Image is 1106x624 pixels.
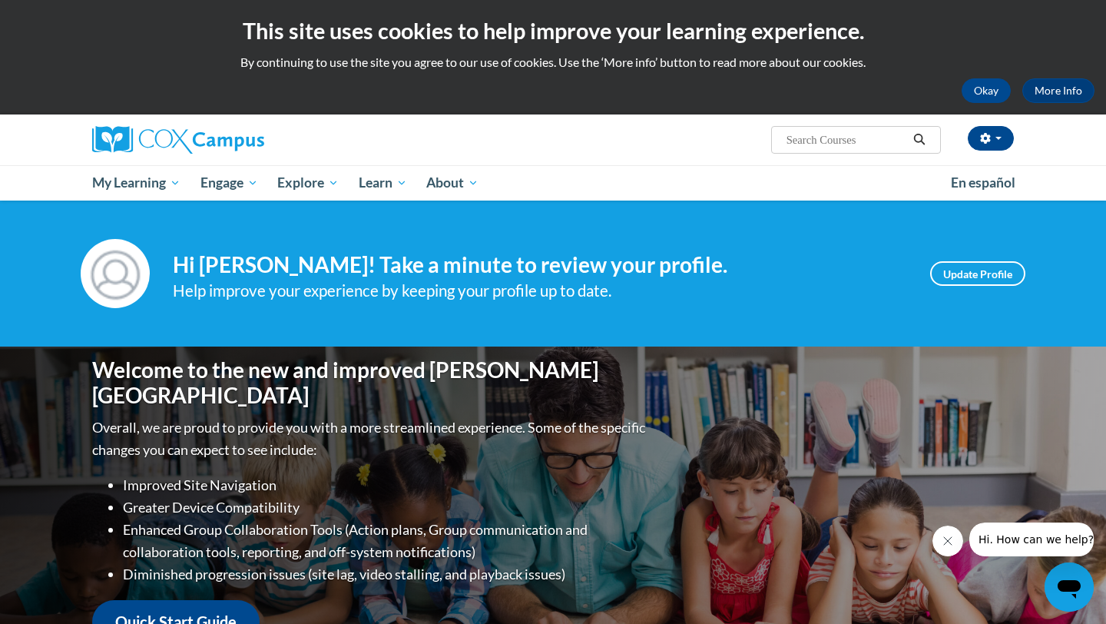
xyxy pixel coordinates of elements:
[951,174,1015,191] span: En español
[962,78,1011,103] button: Okay
[349,165,417,201] a: Learn
[932,526,963,556] iframe: Close message
[267,165,349,201] a: Explore
[12,54,1094,71] p: By continuing to use the site you agree to our use of cookies. Use the ‘More info’ button to read...
[968,126,1014,151] button: Account Settings
[92,357,649,409] h1: Welcome to the new and improved [PERSON_NAME][GEOGRAPHIC_DATA]
[92,417,649,461] p: Overall, we are proud to provide you with a more streamlined experience. Some of the specific cha...
[359,174,407,192] span: Learn
[123,496,649,519] li: Greater Device Compatibility
[908,131,931,149] button: Search
[123,474,649,496] li: Improved Site Navigation
[12,15,1094,46] h2: This site uses cookies to help improve your learning experience.
[785,131,908,149] input: Search Courses
[81,239,150,308] img: Profile Image
[173,278,907,304] div: Help improve your experience by keeping your profile up to date.
[1045,563,1094,612] iframe: Button to launch messaging window
[200,174,258,192] span: Engage
[123,519,649,563] li: Enhanced Group Collaboration Tools (Action plans, Group communication and collaboration tools, re...
[426,174,478,192] span: About
[92,126,384,154] a: Cox Campus
[417,165,489,201] a: About
[941,167,1025,199] a: En español
[92,126,264,154] img: Cox Campus
[277,174,339,192] span: Explore
[69,165,1037,201] div: Main menu
[82,165,190,201] a: My Learning
[123,563,649,586] li: Diminished progression issues (site lag, video stalling, and playback issues)
[1022,78,1094,103] a: More Info
[190,165,268,201] a: Engage
[173,252,907,278] h4: Hi [PERSON_NAME]! Take a minute to review your profile.
[92,174,180,192] span: My Learning
[969,523,1094,556] iframe: Message from company
[930,261,1025,286] a: Update Profile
